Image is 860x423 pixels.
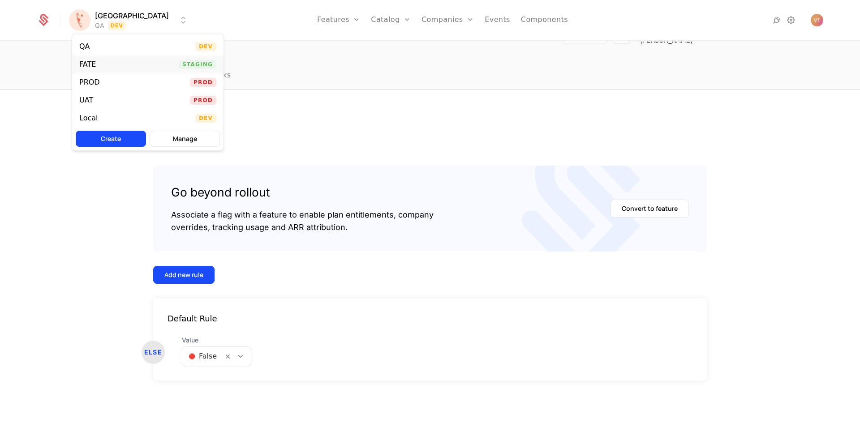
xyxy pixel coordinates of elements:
button: Create [76,131,146,147]
span: Prod [190,96,216,105]
span: Staging [179,60,216,69]
button: Manage [150,131,220,147]
span: Prod [190,78,216,87]
div: UAT [79,97,93,104]
span: Dev [195,114,216,123]
div: Select environment [72,34,224,151]
div: Local [79,115,98,122]
div: FATE [79,61,96,68]
div: QA [79,43,90,50]
div: PROD [79,79,100,86]
span: Dev [195,42,216,51]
